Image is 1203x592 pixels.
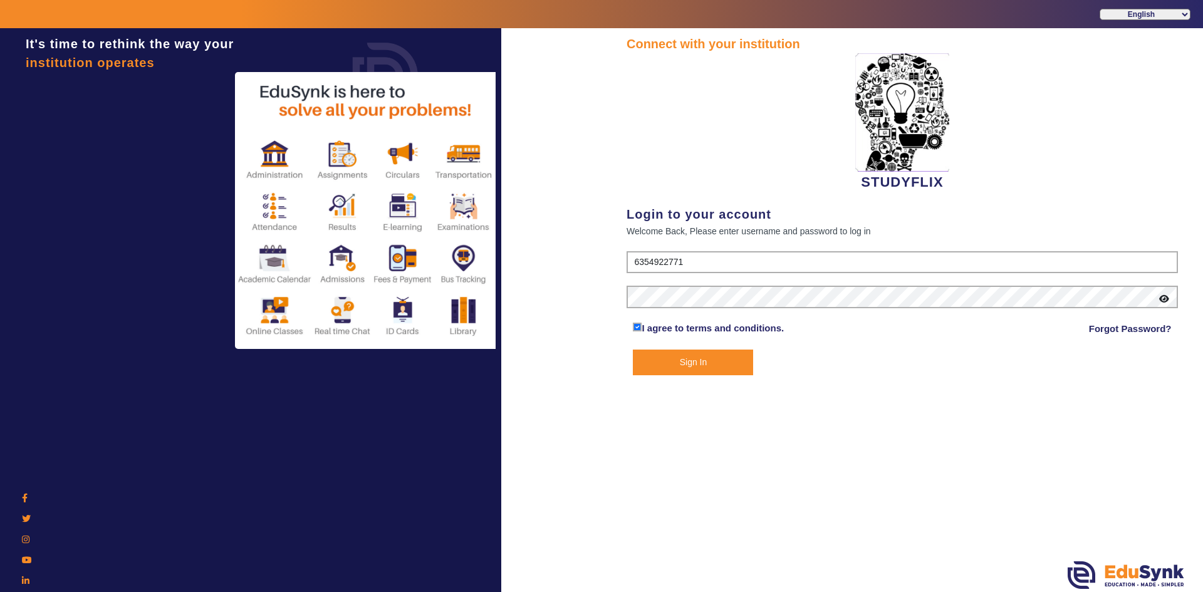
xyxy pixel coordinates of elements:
img: edusynk.png [1068,561,1184,589]
span: It's time to rethink the way your [26,37,234,51]
button: Sign In [633,350,753,375]
span: institution operates [26,56,155,70]
a: Forgot Password? [1089,321,1172,336]
img: 2da83ddf-6089-4dce-a9e2-416746467bdd [855,53,949,172]
div: Welcome Back, Please enter username and password to log in [627,224,1178,239]
a: I agree to terms and conditions. [642,323,784,333]
input: User Name [627,251,1178,274]
div: Login to your account [627,205,1178,224]
img: login2.png [235,72,498,349]
div: STUDYFLIX [627,53,1178,192]
img: login.png [338,28,432,122]
div: Connect with your institution [627,34,1178,53]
